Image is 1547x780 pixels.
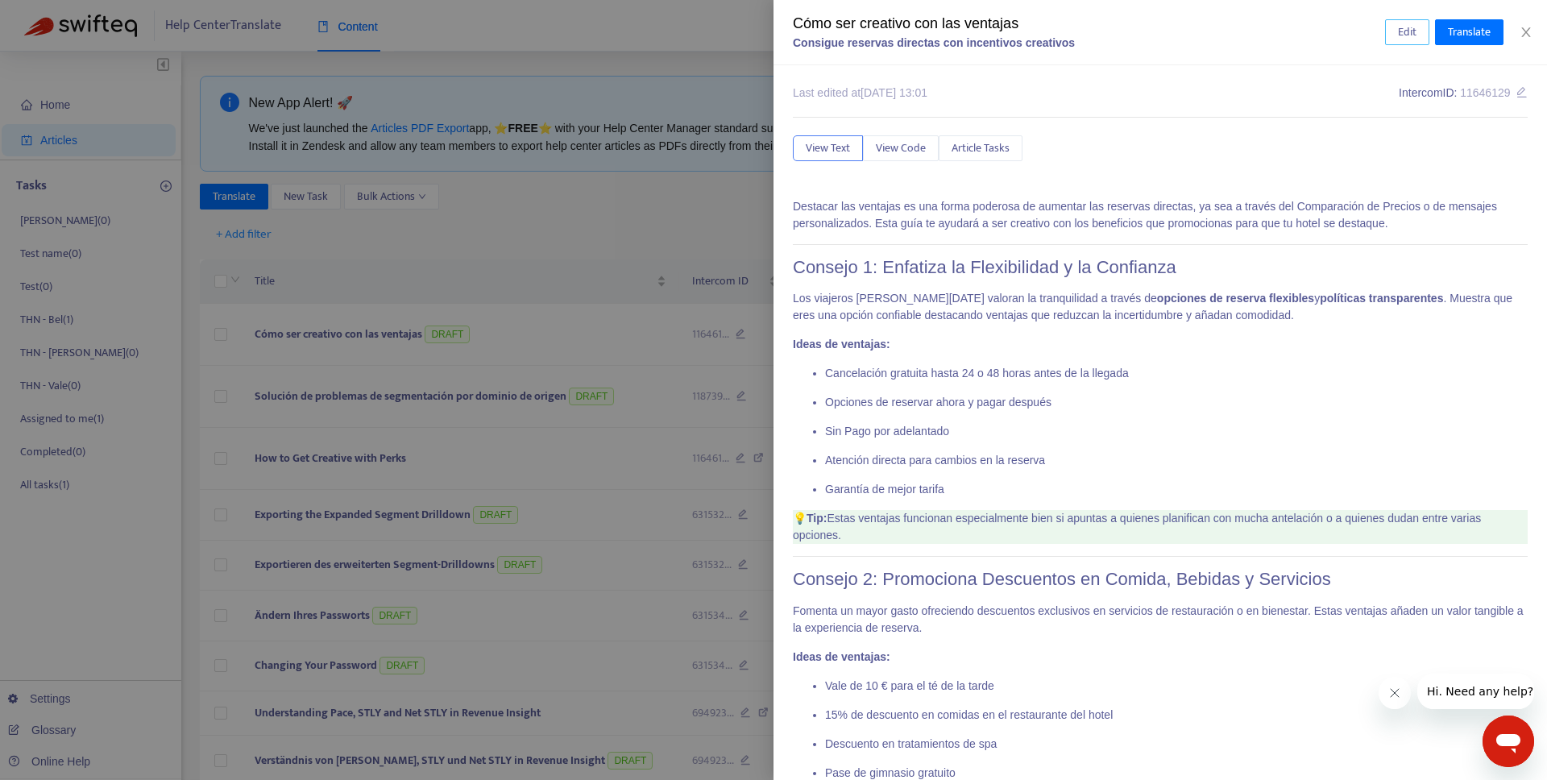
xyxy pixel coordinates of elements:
span: Article Tasks [952,139,1010,157]
iframe: Message from company [1417,674,1534,709]
p: Descuento en tratamientos de spa [825,736,1528,753]
button: View Text [793,135,863,161]
div: Intercom ID: [1399,85,1528,102]
p: Los viajeros [PERSON_NAME][DATE] valoran la tranquilidad a través de y . Muestra que eres una opc... [793,290,1528,324]
div: Consigue reservas directas con incentivos creativos [793,35,1385,52]
p: Garantía de mejor tarifa [825,481,1528,498]
iframe: Close message [1379,677,1411,709]
h1: Consejo 1: Enfatiza la Flexibilidad y la Confianza [793,257,1528,278]
p: Sin Pago por adelantado [825,423,1528,440]
p: Opciones de reservar ahora y pagar después [825,394,1528,411]
b: Ideas de ventajas: [793,650,890,663]
p: Cancelación gratuita hasta 24 o 48 horas antes de la llegada [825,365,1528,382]
p: 💡 Estas ventajas funcionan especialmente bien si apuntas a quienes planifican con mucha antelació... [793,510,1528,544]
b: opciones de reserva flexibles [1157,292,1314,305]
p: Atención directa para cambios en la reserva [825,452,1528,469]
span: View Text [806,139,850,157]
div: Cómo ser creativo con las ventajas [793,13,1385,35]
button: Close [1515,25,1537,40]
b: Tip: [807,512,827,525]
span: 11646129 [1460,86,1510,99]
button: Article Tasks [939,135,1022,161]
button: Translate [1435,19,1503,45]
p: 15% de descuento en comidas en el restaurante del hotel [825,707,1528,724]
button: Edit [1385,19,1429,45]
h1: Consejo 2: Promociona Descuentos en Comida, Bebidas y Servicios [793,569,1528,590]
p: Destacar las ventajas es una forma poderosa de aumentar las reservas directas, ya sea a través de... [793,198,1528,232]
p: Fomenta un mayor gasto ofreciendo descuentos exclusivos en servicios de restauración o en bienest... [793,603,1528,637]
p: Vale de 10 € para el té de la tarde [825,678,1528,695]
div: Last edited at [DATE] 13:01 [793,85,927,102]
iframe: Button to launch messaging window [1483,716,1534,767]
b: políticas transparentes [1320,292,1443,305]
button: View Code [863,135,939,161]
span: Translate [1448,23,1491,41]
span: close [1520,26,1532,39]
span: Edit [1398,23,1416,41]
span: View Code [876,139,926,157]
b: Ideas de ventajas: [793,338,890,351]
